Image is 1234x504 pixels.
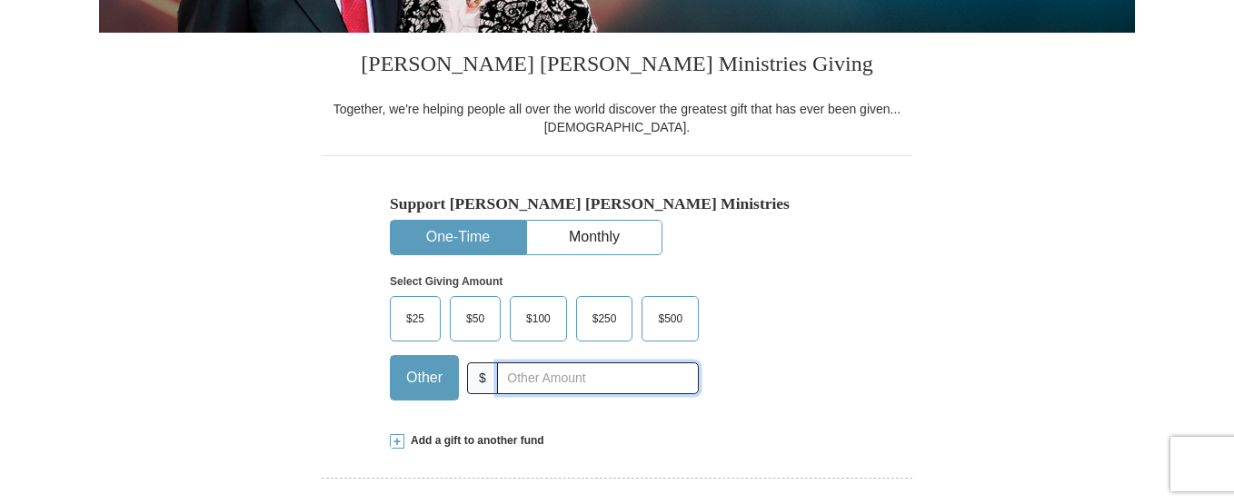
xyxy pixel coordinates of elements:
[390,194,844,213] h5: Support [PERSON_NAME] [PERSON_NAME] Ministries
[649,305,692,332] span: $500
[322,100,912,136] div: Together, we're helping people all over the world discover the greatest gift that has ever been g...
[322,33,912,100] h3: [PERSON_NAME] [PERSON_NAME] Ministries Giving
[457,305,493,332] span: $50
[404,433,544,449] span: Add a gift to another fund
[467,362,498,394] span: $
[497,362,699,394] input: Other Amount
[517,305,560,332] span: $100
[397,305,433,332] span: $25
[397,364,452,391] span: Other
[391,221,525,254] button: One-Time
[583,305,626,332] span: $250
[527,221,662,254] button: Monthly
[390,275,503,288] strong: Select Giving Amount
